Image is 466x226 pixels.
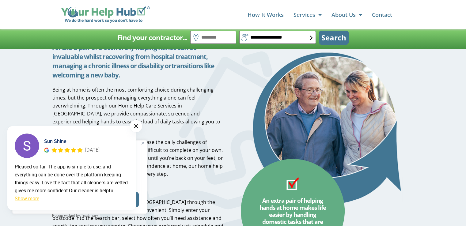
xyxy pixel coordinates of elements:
[52,62,214,79] span: transitions like welcoming a new baby.
[15,163,129,195] div: Pleased so far. The app is simple to use, and everything can be done over the platform keeping th...
[44,148,49,153] img: Google Reviews
[44,148,49,153] div: Google
[85,146,100,154] div: [DATE]
[61,6,150,23] img: Your Help Hub Wide Logo
[251,52,404,205] img: Home Help Care Services Cardiff - Home Help Service in arrow
[319,31,349,45] button: Search
[310,36,313,40] img: select-box-form.svg
[332,9,362,21] a: About Us
[52,86,225,134] p: Being at home is often the most comforting choice during challenging times, but the prospect of m...
[248,9,284,21] a: How It Works
[15,196,39,202] a: Show more
[15,134,39,158] img: Sun Shine
[117,32,187,44] h2: Find your contractor...
[52,43,225,80] h5: An extra pair of trustworthy helping hands can be invaluable whilst recovering from hospital trea...
[294,9,322,21] a: Services
[44,138,100,145] div: Sun Shine
[156,9,392,21] nav: Menu
[372,9,392,21] a: Contact
[7,213,143,219] a: Popup widget by Trustmary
